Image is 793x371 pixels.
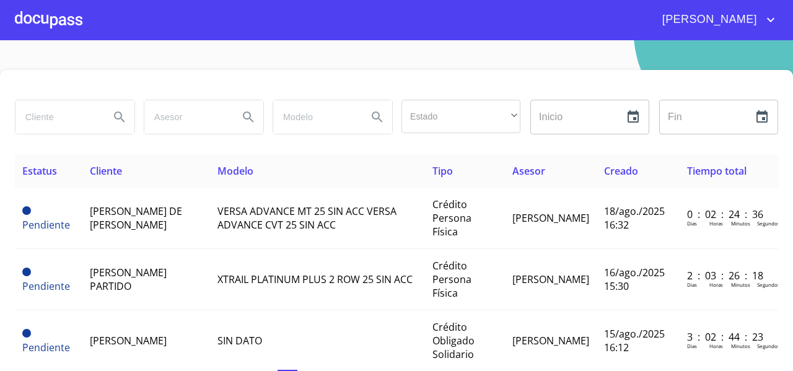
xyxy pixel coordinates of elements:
[217,204,396,232] span: VERSA ADVANCE MT 25 SIN ACC VERSA ADVANCE CVT 25 SIN ACC
[687,330,771,344] p: 3 : 02 : 44 : 23
[432,164,453,178] span: Tipo
[22,218,70,232] span: Pendiente
[687,220,697,227] p: Dias
[757,220,780,227] p: Segundos
[90,334,167,347] span: [PERSON_NAME]
[432,259,471,300] span: Crédito Persona Física
[731,343,750,349] p: Minutos
[22,164,57,178] span: Estatus
[22,268,31,276] span: Pendiente
[731,281,750,288] p: Minutos
[15,100,100,134] input: search
[731,220,750,227] p: Minutos
[90,164,122,178] span: Cliente
[432,198,471,238] span: Crédito Persona Física
[757,343,780,349] p: Segundos
[709,343,723,349] p: Horas
[687,343,697,349] p: Dias
[234,102,263,132] button: Search
[709,220,723,227] p: Horas
[273,100,357,134] input: search
[687,269,771,282] p: 2 : 03 : 26 : 18
[105,102,134,132] button: Search
[512,211,589,225] span: [PERSON_NAME]
[217,273,413,286] span: XTRAIL PLATINUM PLUS 2 ROW 25 SIN ACC
[432,320,475,361] span: Crédito Obligado Solidario
[22,329,31,338] span: Pendiente
[144,100,229,134] input: search
[401,100,520,133] div: ​
[512,334,589,347] span: [PERSON_NAME]
[90,266,167,293] span: [PERSON_NAME] PARTIDO
[687,207,771,221] p: 0 : 02 : 24 : 36
[687,164,747,178] span: Tiempo total
[22,341,70,354] span: Pendiente
[604,327,665,354] span: 15/ago./2025 16:12
[757,281,780,288] p: Segundos
[22,279,70,293] span: Pendiente
[709,281,723,288] p: Horas
[604,204,665,232] span: 18/ago./2025 16:32
[512,164,545,178] span: Asesor
[653,10,763,30] span: [PERSON_NAME]
[687,281,697,288] p: Dias
[512,273,589,286] span: [PERSON_NAME]
[217,334,262,347] span: SIN DATO
[90,204,182,232] span: [PERSON_NAME] DE [PERSON_NAME]
[362,102,392,132] button: Search
[604,164,638,178] span: Creado
[217,164,253,178] span: Modelo
[22,206,31,215] span: Pendiente
[604,266,665,293] span: 16/ago./2025 15:30
[653,10,778,30] button: account of current user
